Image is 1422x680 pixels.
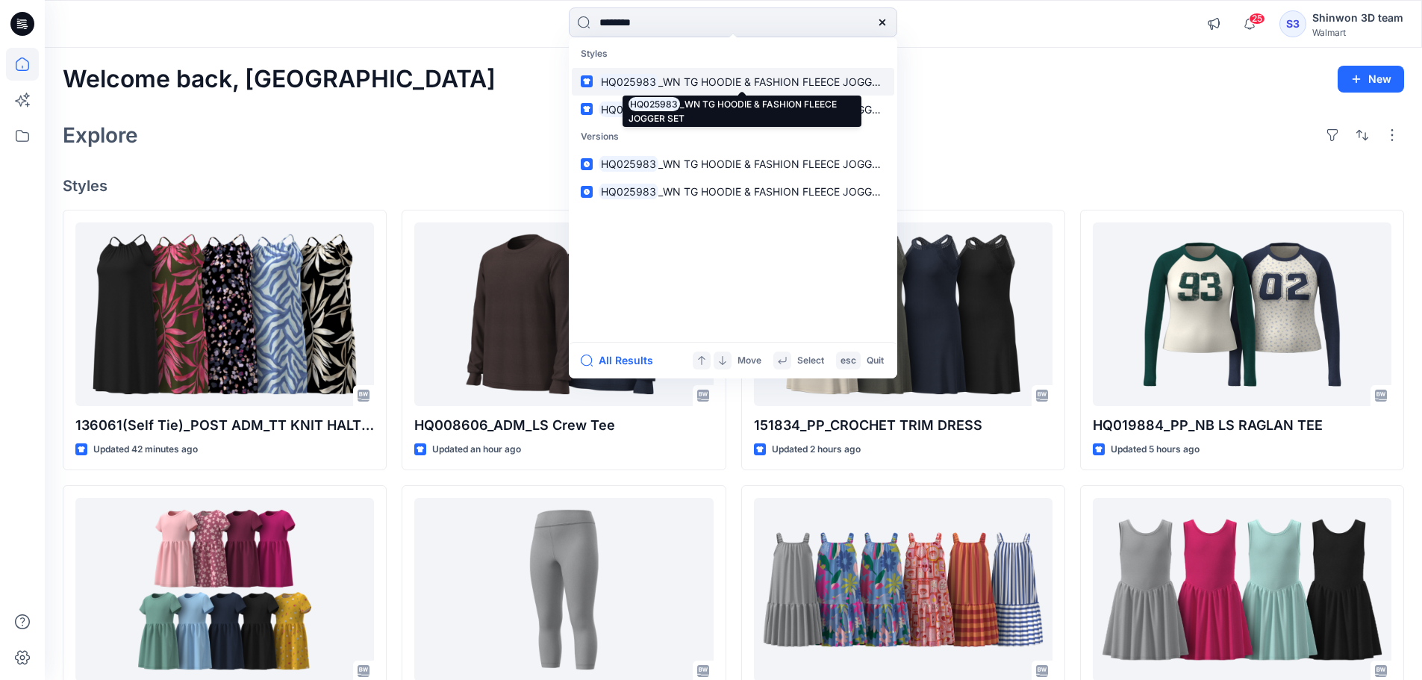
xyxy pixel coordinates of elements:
p: Updated 5 hours ago [1111,442,1200,458]
mark: HQ025983 [599,183,658,200]
span: _WN TG HOODIE & FASHION FLEECE JOGGER SET [658,75,907,88]
p: HQ019884_PP_NB LS RAGLAN TEE [1093,415,1391,436]
span: _WN TG HOODIE & FASHION FLEECE JOGGER SET [658,157,907,170]
mark: HQ025983 [599,101,658,118]
a: HQ025983_WN TG HOODIE & FASHION FLEECE JOGGER SET [572,68,894,96]
button: All Results [581,352,663,369]
p: Versions [572,123,894,151]
h2: Explore [63,123,138,147]
div: Walmart [1312,27,1403,38]
button: New [1338,66,1404,93]
a: HQ019884_PP_NB LS RAGLAN TEE [1093,222,1391,407]
p: esc [841,353,856,369]
div: S3 [1279,10,1306,37]
a: 151834_PP_CROCHET TRIM DRESS [754,222,1053,407]
p: Move [737,353,761,369]
mark: HQ025983 [599,73,658,90]
span: 25 [1249,13,1265,25]
mark: HQ025983 [599,155,658,172]
p: Updated an hour ago [432,442,521,458]
div: Shinwon 3D team [1312,9,1403,27]
a: 136061(Self Tie)_POST ADM_TT KNIT HALTER DRESS [75,222,374,407]
a: HQ025983_WN TG HOODIE & FASHION FLEECE JOGGER SET [572,96,894,123]
p: Quit [867,353,884,369]
p: 151834_PP_CROCHET TRIM DRESS [754,415,1053,436]
span: _WN TG HOODIE & FASHION FLEECE JOGGER SET [658,103,907,116]
h2: Welcome back, [GEOGRAPHIC_DATA] [63,66,496,93]
p: Styles [572,40,894,68]
a: HQ025983_WN TG HOODIE & FASHION FLEECE JOGGER SET [572,150,894,178]
p: Updated 2 hours ago [772,442,861,458]
p: HQ008606_ADM_LS Crew Tee [414,415,713,436]
a: HQ025983_WN TG HOODIE & FASHION FLEECE JOGGER SET [572,178,894,205]
p: Updated 42 minutes ago [93,442,198,458]
a: HQ008606_ADM_LS Crew Tee [414,222,713,407]
p: Select [797,353,824,369]
span: _WN TG HOODIE & FASHION FLEECE JOGGER SET [658,185,907,198]
h4: Styles [63,177,1404,195]
p: 136061(Self Tie)_POST ADM_TT KNIT HALTER DRESS [75,415,374,436]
